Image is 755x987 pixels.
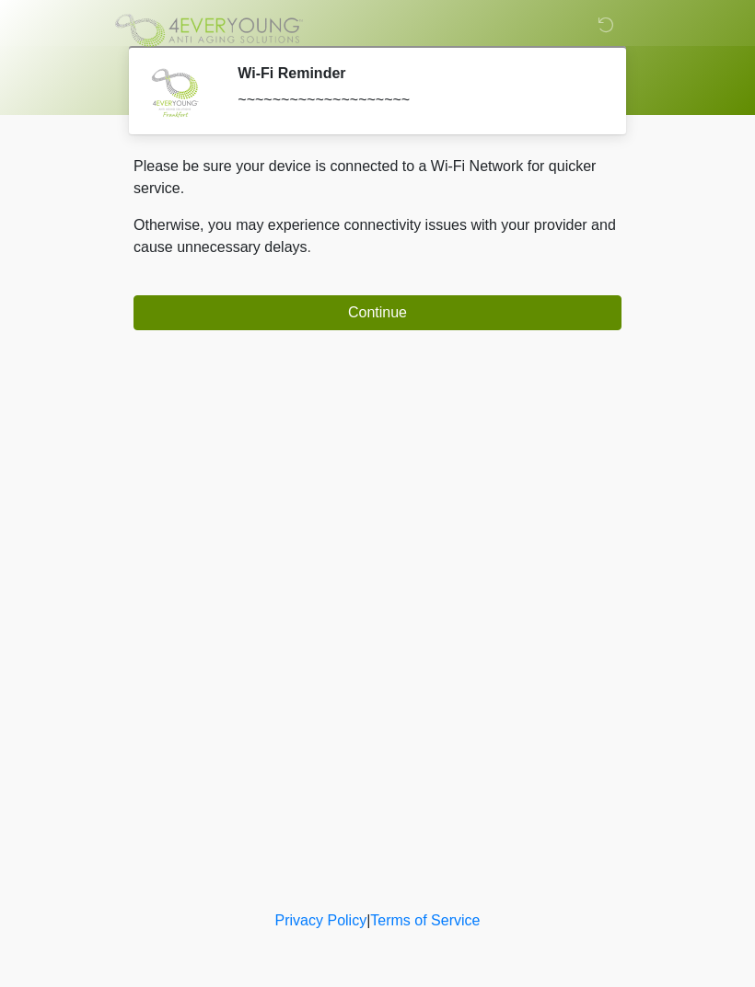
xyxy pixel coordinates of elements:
[370,912,480,928] a: Terms of Service
[115,14,303,47] img: 4Ever Young Frankfort Logo
[238,89,594,111] div: ~~~~~~~~~~~~~~~~~~~~
[147,64,203,120] img: Agent Avatar
[134,155,621,200] p: Please be sure your device is connected to a Wi-Fi Network for quicker service.
[308,239,311,255] span: .
[134,214,621,258] p: Otherwise, you may experience connectivity issues with your provider and cause unnecessary delays
[134,295,621,330] button: Continue
[366,912,370,928] a: |
[275,912,367,928] a: Privacy Policy
[238,64,594,82] h2: Wi-Fi Reminder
